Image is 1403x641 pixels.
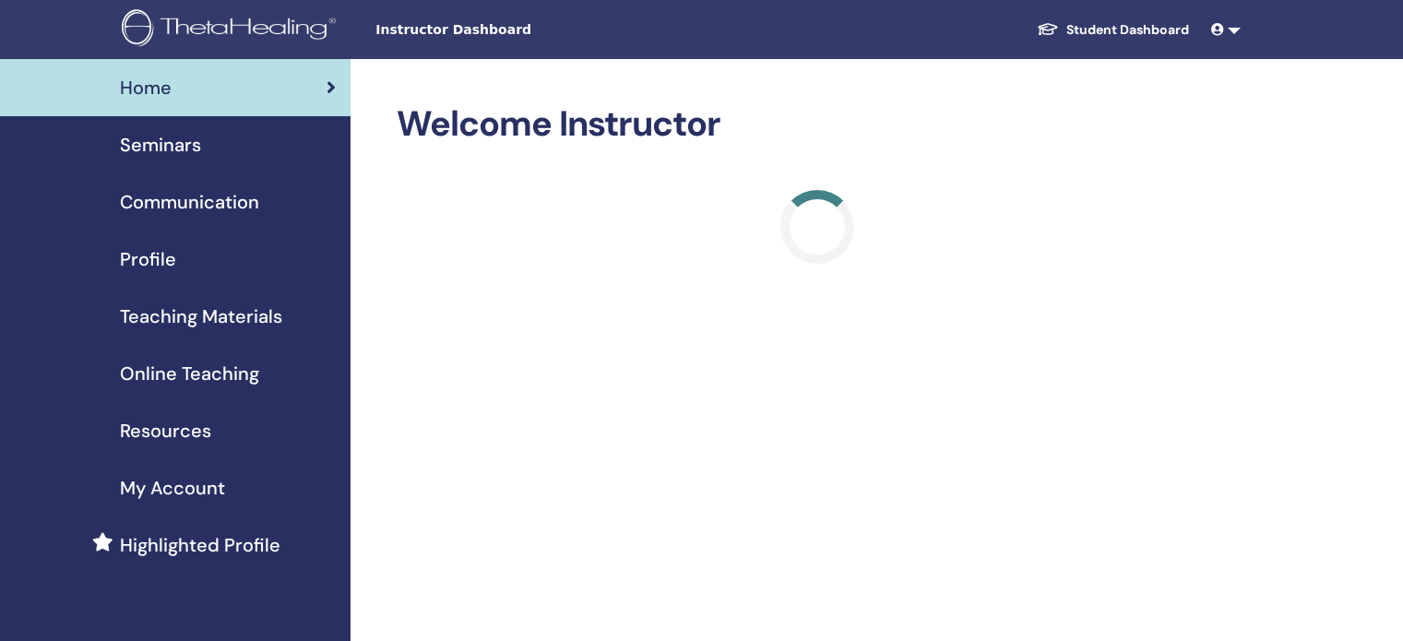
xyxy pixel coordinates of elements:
span: Instructor Dashboard [375,20,652,40]
h2: Welcome Instructor [397,103,1237,146]
span: Online Teaching [120,360,259,387]
span: Highlighted Profile [120,531,280,559]
img: logo.png [122,9,342,51]
span: Teaching Materials [120,303,282,330]
img: graduation-cap-white.svg [1037,21,1059,37]
span: Communication [120,188,259,216]
span: Resources [120,417,211,445]
span: Seminars [120,131,201,159]
a: Student Dashboard [1022,13,1204,47]
span: My Account [120,474,225,502]
span: Profile [120,245,176,273]
span: Home [120,74,172,101]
